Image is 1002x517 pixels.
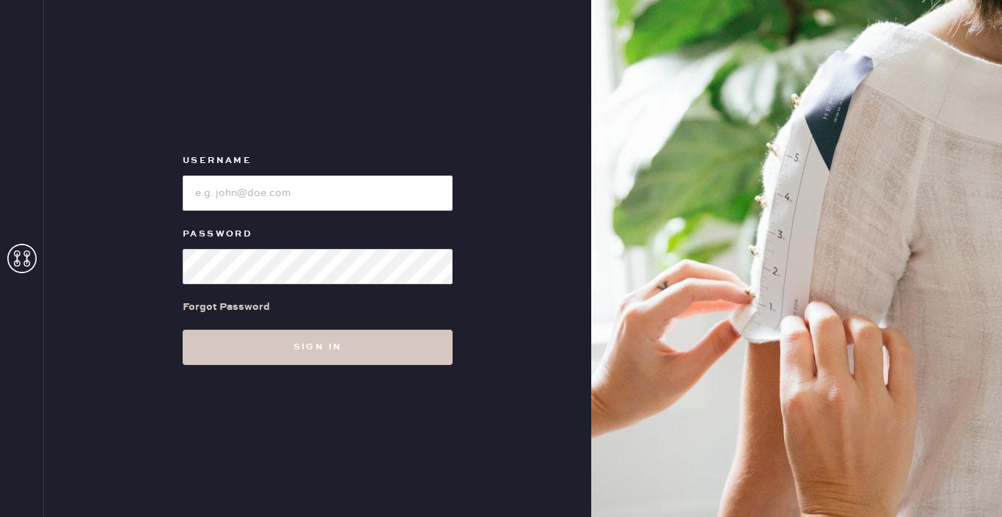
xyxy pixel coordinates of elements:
a: Forgot Password [183,284,270,330]
label: Username [183,152,453,170]
input: e.g. john@doe.com [183,176,453,211]
button: Sign in [183,330,453,365]
label: Password [183,225,453,243]
div: Forgot Password [183,299,270,315]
